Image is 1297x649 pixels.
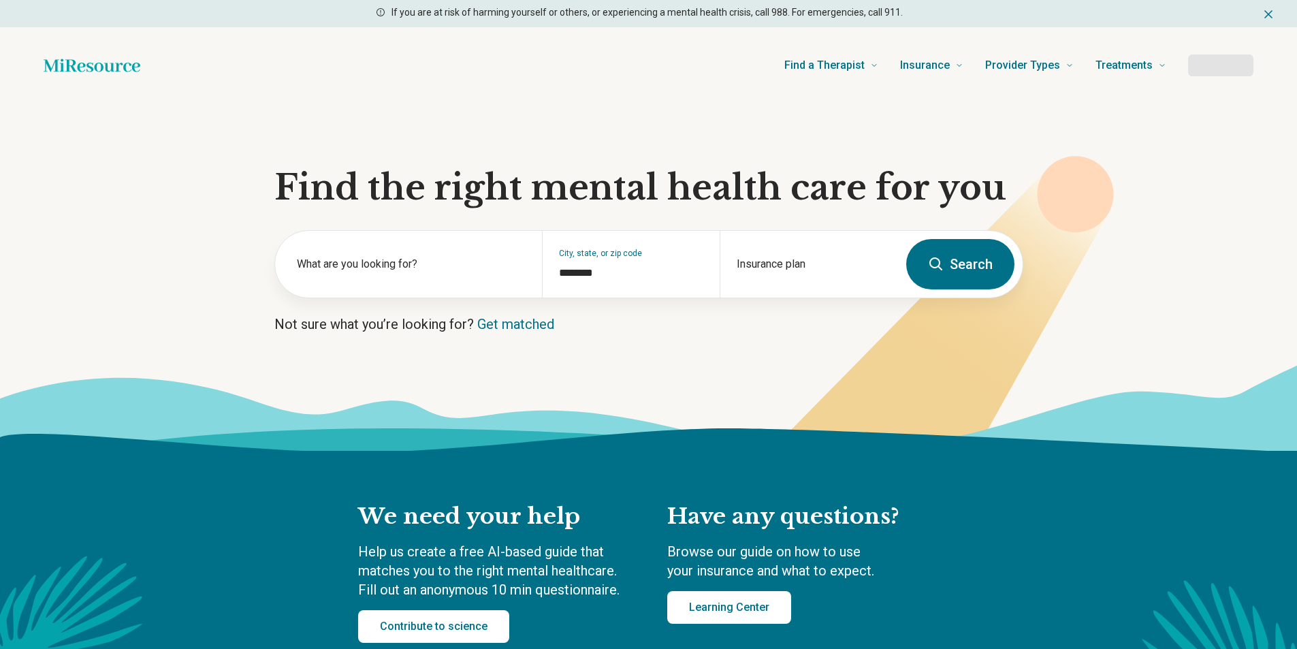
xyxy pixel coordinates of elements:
[985,38,1074,93] a: Provider Types
[784,56,865,75] span: Find a Therapist
[358,503,640,531] h2: We need your help
[358,542,640,599] p: Help us create a free AI-based guide that matches you to the right mental healthcare. Fill out an...
[667,542,940,580] p: Browse our guide on how to use your insurance and what to expect.
[358,610,509,643] a: Contribute to science
[1262,5,1275,22] button: Dismiss
[297,256,526,272] label: What are you looking for?
[477,316,554,332] a: Get matched
[1095,56,1153,75] span: Treatments
[667,503,940,531] h2: Have any questions?
[900,38,963,93] a: Insurance
[44,52,140,79] a: Home page
[1095,38,1166,93] a: Treatments
[784,38,878,93] a: Find a Therapist
[985,56,1060,75] span: Provider Types
[906,239,1014,289] button: Search
[274,168,1023,208] h1: Find the right mental health care for you
[391,5,903,20] p: If you are at risk of harming yourself or others, or experiencing a mental health crisis, call 98...
[900,56,950,75] span: Insurance
[667,591,791,624] a: Learning Center
[274,315,1023,334] p: Not sure what you’re looking for?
